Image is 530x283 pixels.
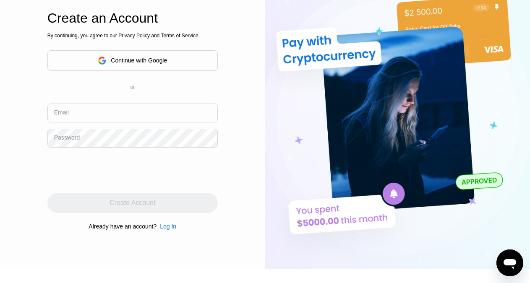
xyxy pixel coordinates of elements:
[157,223,176,230] div: Log In
[54,109,69,116] div: Email
[160,223,176,230] div: Log In
[47,50,218,71] div: Continue with Google
[47,33,218,39] div: By continuing, you agree to our
[47,10,218,26] div: Create an Account
[54,134,80,141] div: Password
[47,154,175,187] iframe: reCAPTCHA
[118,33,150,39] span: Privacy Policy
[496,249,523,276] iframe: Button to launch messaging window
[161,33,198,39] span: Terms of Service
[150,33,161,39] span: and
[111,57,167,64] div: Continue with Google
[130,84,135,90] div: or
[89,223,157,230] div: Already have an account?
